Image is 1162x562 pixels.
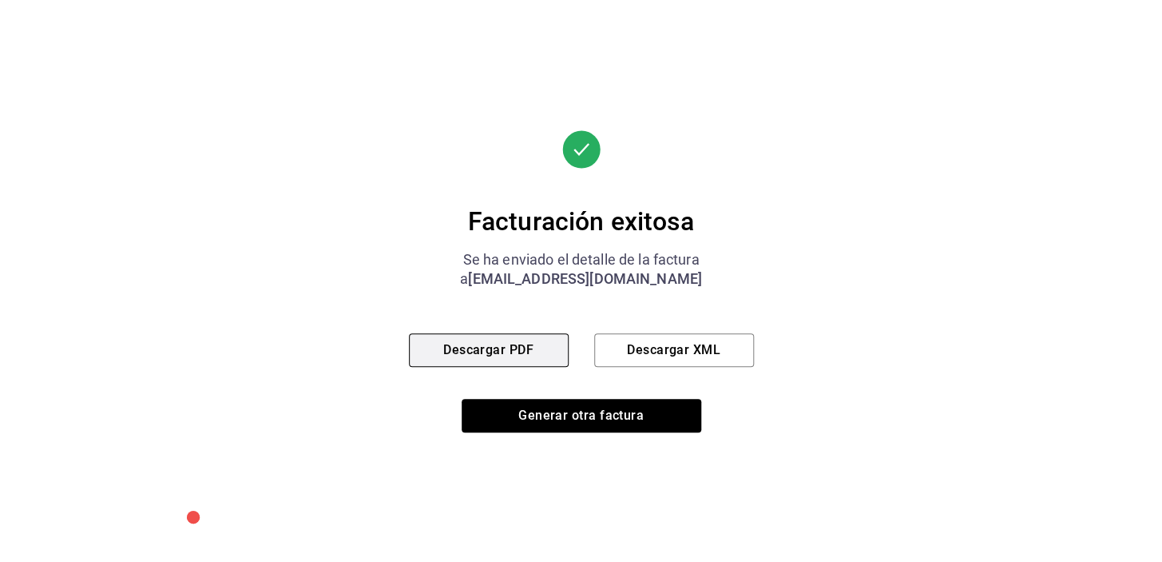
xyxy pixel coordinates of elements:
[409,269,754,289] div: a
[409,250,754,269] div: Se ha enviado el detalle de la factura
[462,399,701,432] button: Generar otra factura
[594,333,754,367] button: Descargar XML
[409,333,569,367] button: Descargar PDF
[468,270,702,287] span: [EMAIL_ADDRESS][DOMAIN_NAME]
[409,205,754,237] div: Facturación exitosa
